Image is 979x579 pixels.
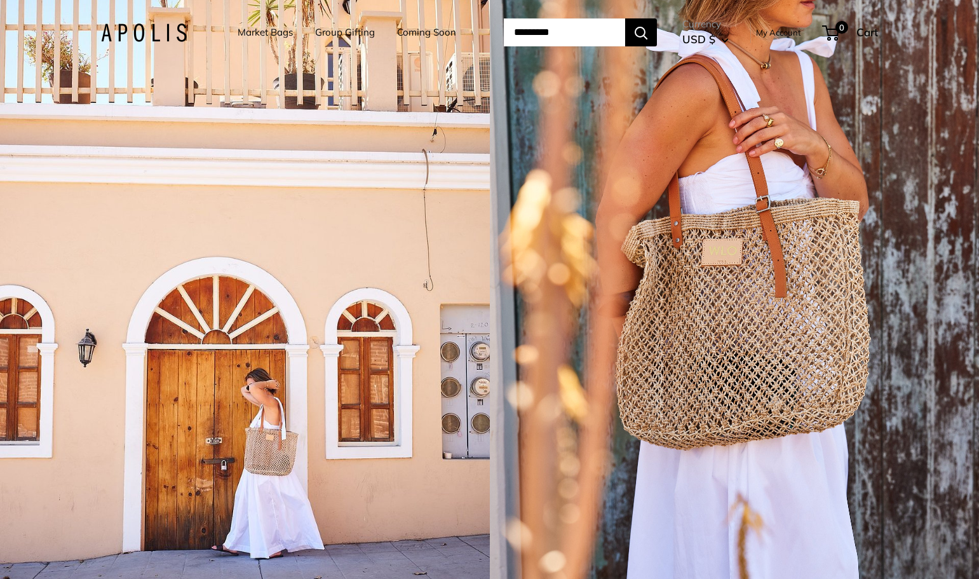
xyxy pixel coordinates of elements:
a: Market Bags [238,24,293,41]
span: USD $ [682,32,715,46]
span: 0 [835,21,848,34]
a: 0 Cart [823,22,878,43]
a: Coming Soon [397,24,456,41]
span: Cart [856,25,878,39]
input: Search... [504,18,625,46]
img: Apolis [101,24,187,42]
button: USD $ [682,29,729,50]
a: My Account [756,25,801,40]
button: Search [625,18,657,46]
span: Currency [682,15,729,33]
a: Group Gifting [315,24,375,41]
